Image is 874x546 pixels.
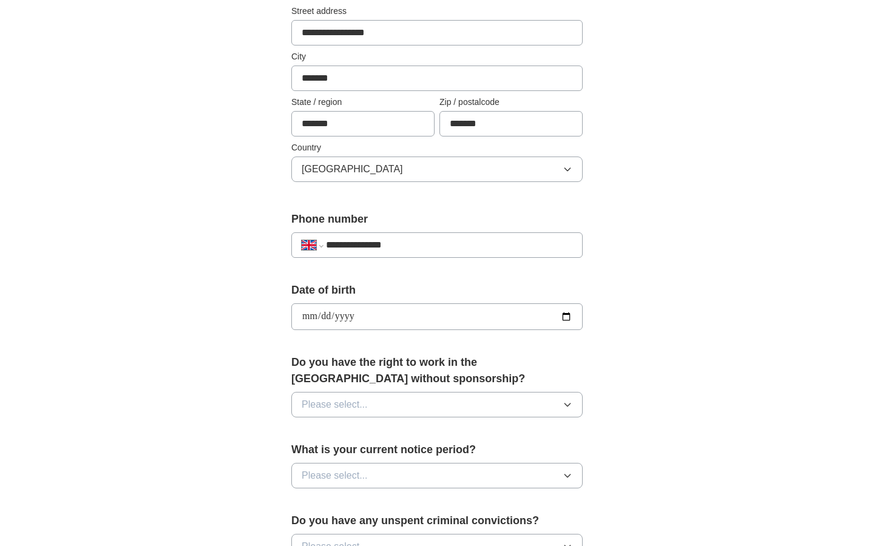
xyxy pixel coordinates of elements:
[291,392,583,417] button: Please select...
[291,282,583,298] label: Date of birth
[291,442,583,458] label: What is your current notice period?
[291,463,583,488] button: Please select...
[302,162,403,177] span: [GEOGRAPHIC_DATA]
[439,96,583,109] label: Zip / postalcode
[291,354,583,387] label: Do you have the right to work in the [GEOGRAPHIC_DATA] without sponsorship?
[291,50,583,63] label: City
[291,5,583,18] label: Street address
[302,468,368,483] span: Please select...
[291,157,583,182] button: [GEOGRAPHIC_DATA]
[291,211,583,227] label: Phone number
[291,141,583,154] label: Country
[302,397,368,412] span: Please select...
[291,96,435,109] label: State / region
[291,513,583,529] label: Do you have any unspent criminal convictions?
